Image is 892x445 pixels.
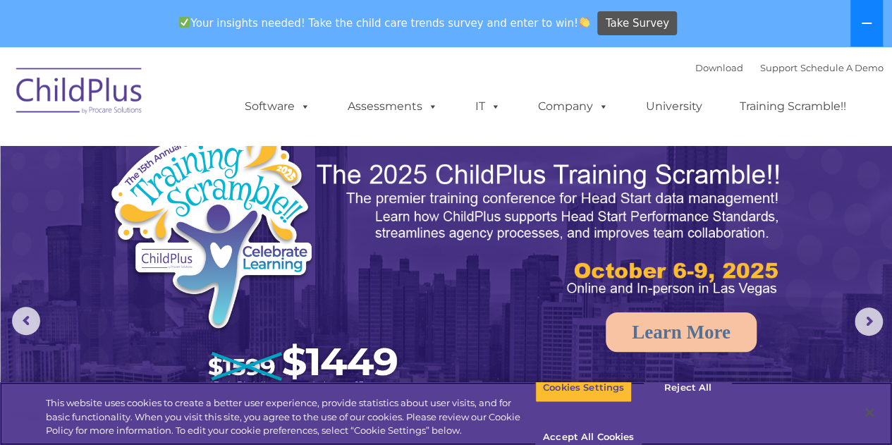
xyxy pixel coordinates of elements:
button: Cookies Settings [535,373,632,403]
span: Your insights needed! Take the child care trends survey and enter to win! [173,9,596,37]
a: Take Survey [597,11,677,36]
button: Close [854,397,885,428]
a: University [632,92,716,121]
span: Take Survey [606,11,669,36]
img: ChildPlus by Procare Solutions [9,58,150,128]
a: Assessments [334,92,452,121]
a: Download [695,62,743,73]
font: | [695,62,884,73]
span: Phone number [196,151,256,161]
div: This website uses cookies to create a better user experience, provide statistics about user visit... [46,396,535,438]
a: Support [760,62,798,73]
span: Last name [196,93,239,104]
img: 👏 [579,17,589,28]
button: Reject All [644,373,732,403]
a: Training Scramble!! [726,92,860,121]
a: Schedule A Demo [800,62,884,73]
a: Software [231,92,324,121]
a: IT [461,92,515,121]
a: Company [524,92,623,121]
a: Learn More [606,312,757,352]
img: ✅ [179,17,190,28]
